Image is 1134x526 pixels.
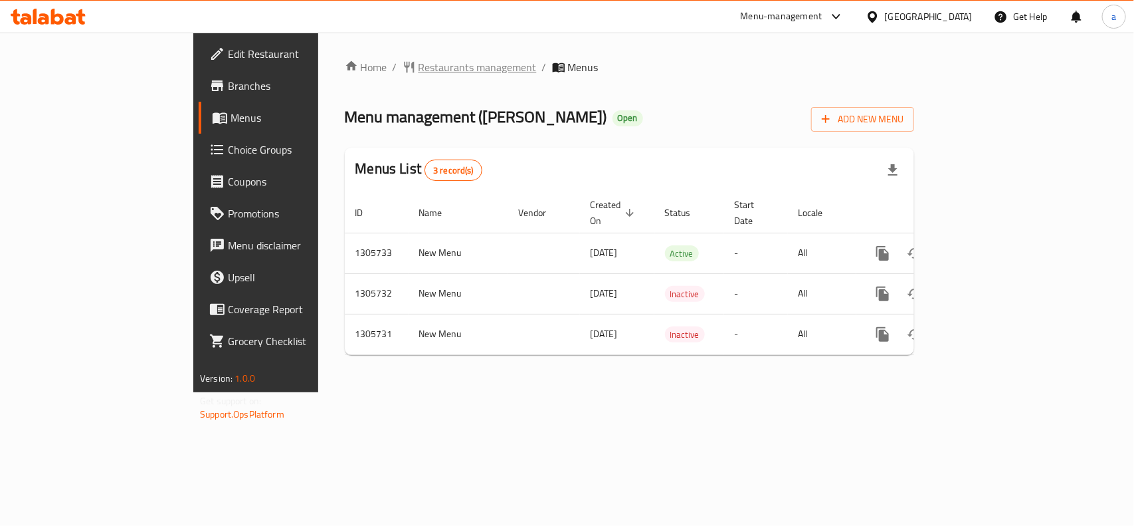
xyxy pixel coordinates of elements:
a: Menus [199,102,383,134]
span: [DATE] [591,325,618,342]
div: Active [665,245,699,261]
span: Inactive [665,287,705,302]
h2: Menus List [355,159,482,181]
span: Vendor [519,205,564,221]
td: New Menu [409,233,508,273]
span: Coupons [228,174,372,190]
span: Edit Restaurant [228,46,372,62]
li: / [542,59,547,75]
button: Add New Menu [811,107,914,132]
table: enhanced table [345,193,1005,355]
div: Menu-management [741,9,822,25]
span: Created On [591,197,638,229]
a: Coverage Report [199,293,383,325]
span: Restaurants management [419,59,537,75]
a: Choice Groups [199,134,383,166]
div: Open [613,110,643,126]
td: New Menu [409,273,508,314]
a: Promotions [199,197,383,229]
span: Active [665,246,699,261]
span: Menus [231,110,372,126]
span: Choice Groups [228,142,372,158]
button: more [867,319,899,350]
span: 3 record(s) [425,164,482,177]
span: Get support on: [200,392,261,410]
span: Grocery Checklist [228,333,372,349]
a: Branches [199,70,383,102]
div: Export file [877,154,909,186]
span: 1.0.0 [235,370,255,387]
nav: breadcrumb [345,59,914,75]
a: Grocery Checklist [199,325,383,357]
td: All [788,314,856,354]
a: Upsell [199,261,383,293]
a: Edit Restaurant [199,38,383,70]
span: [DATE] [591,244,618,261]
span: Name [419,205,460,221]
td: All [788,273,856,314]
span: Coverage Report [228,301,372,317]
span: Locale [799,205,840,221]
span: Menu management ( [PERSON_NAME] ) [345,102,607,132]
div: Inactive [665,327,705,342]
td: - [724,233,788,273]
span: a [1111,9,1116,24]
button: Change Status [899,237,931,269]
div: Total records count [425,160,482,181]
button: Change Status [899,278,931,310]
span: Promotions [228,205,372,221]
th: Actions [856,193,1005,233]
span: Open [613,112,643,124]
td: All [788,233,856,273]
span: Branches [228,78,372,94]
a: Menu disclaimer [199,229,383,261]
div: [GEOGRAPHIC_DATA] [885,9,973,24]
td: - [724,273,788,314]
span: [DATE] [591,285,618,302]
li: / [393,59,397,75]
button: more [867,278,899,310]
span: Menu disclaimer [228,237,372,253]
button: Change Status [899,319,931,350]
span: Status [665,205,708,221]
span: ID [355,205,381,221]
span: Start Date [735,197,772,229]
button: more [867,237,899,269]
td: - [724,314,788,354]
span: Upsell [228,269,372,285]
a: Support.OpsPlatform [200,406,284,423]
span: Add New Menu [822,111,903,128]
span: Menus [568,59,599,75]
a: Restaurants management [403,59,537,75]
a: Coupons [199,166,383,197]
span: Version: [200,370,233,387]
span: Inactive [665,327,705,342]
td: New Menu [409,314,508,354]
